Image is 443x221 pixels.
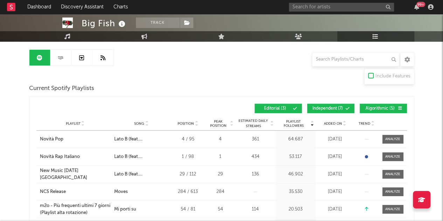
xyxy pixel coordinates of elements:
[40,153,111,160] a: Novità Rap Italiano
[318,206,353,213] div: [DATE]
[207,171,234,178] div: 29
[114,153,169,160] div: Lato B (feat. [GEOGRAPHIC_DATA], [GEOGRAPHIC_DATA])
[172,136,204,143] div: 4 / 95
[40,167,111,181] a: New Music [DATE] [GEOGRAPHIC_DATA]
[360,104,407,113] button: Algorithmic(5)
[318,188,353,195] div: [DATE]
[318,136,353,143] div: [DATE]
[259,106,291,111] span: Editorial ( 3 )
[40,136,63,143] div: Novità Pop
[40,188,111,195] a: NCS Release
[318,153,353,160] div: [DATE]
[237,206,274,213] div: 114
[359,122,370,126] span: Trend
[277,136,314,143] div: 64.687
[312,106,344,111] span: Independent ( 7 )
[114,171,169,178] div: Lato B (feat. [GEOGRAPHIC_DATA], [GEOGRAPHIC_DATA])
[237,171,274,178] div: 136
[40,202,111,216] a: m2o - Più frequenti ultimi 7 giorni (Playlist alta rotazione)
[172,188,204,195] div: 284 / 613
[207,153,234,160] div: 1
[375,72,410,81] div: Include Features
[40,188,66,195] div: NCS Release
[364,106,396,111] span: Algorithmic ( 5 )
[237,153,274,160] div: 434
[207,136,234,143] div: 4
[255,104,302,113] button: Editorial(3)
[277,119,310,128] span: Playlist Followers
[82,18,127,29] div: Big Fish
[277,206,314,213] div: 20.503
[40,153,80,160] div: Novità Rap Italiano
[114,206,136,213] div: Mi porti su
[207,188,234,195] div: 284
[289,3,394,12] input: Search for artists
[312,53,400,67] input: Search Playlists/Charts
[307,104,354,113] button: Independent(7)
[172,153,204,160] div: 1 / 98
[178,122,194,126] span: Position
[114,188,128,195] div: Moves
[114,136,169,143] div: Lato B (feat. [GEOGRAPHIC_DATA], [GEOGRAPHIC_DATA])
[172,206,204,213] div: 54 / 81
[40,136,111,143] a: Novità Pop
[134,122,144,126] span: Song
[136,18,180,28] button: Track
[318,171,353,178] div: [DATE]
[207,119,229,128] span: Peak Position
[416,2,425,7] div: 99 +
[277,153,314,160] div: 53.117
[414,4,419,10] button: 99+
[237,136,274,143] div: 361
[324,122,342,126] span: Added On
[172,171,204,178] div: 29 / 112
[207,206,234,213] div: 54
[237,118,270,129] span: Estimated Daily Streams
[277,188,314,195] div: 35.530
[66,122,81,126] span: Playlist
[277,171,314,178] div: 46.902
[29,84,94,93] span: Current Spotify Playlists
